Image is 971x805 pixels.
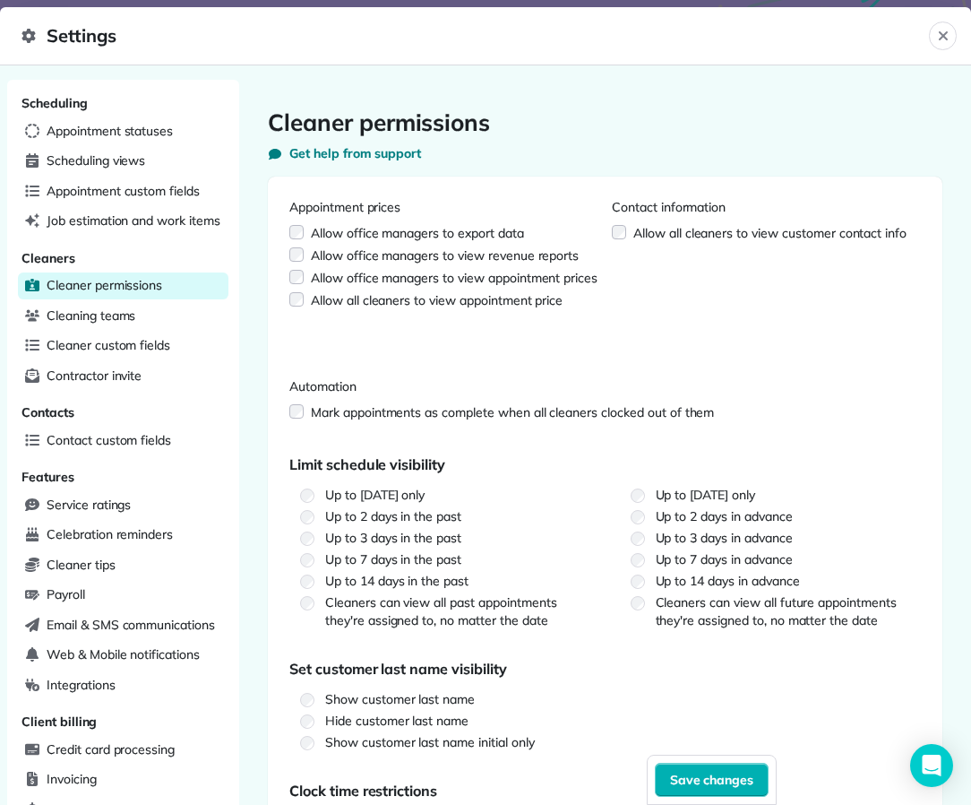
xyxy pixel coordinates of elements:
a: Job estimation and work items [18,208,228,235]
span: Settings [21,22,929,50]
label: Up to 7 days in advance [620,550,922,568]
label: Up to [DATE] only [289,486,591,504]
a: Contractor invite [18,363,228,390]
span: Automation [289,377,921,395]
span: Scheduling [21,95,88,111]
button: Get help from support [268,144,421,162]
button: Close [929,22,957,50]
label: Up to 2 days in the past [289,507,591,525]
span: Contractor invite [47,367,142,385]
span: Save changes [670,771,754,789]
span: Service ratings [47,496,131,514]
a: Web & Mobile notifications [18,642,228,669]
span: Get help from support [289,144,421,162]
label: Allow all cleaners to view customer contact info [633,224,907,242]
a: Celebration reminders [18,522,228,549]
span: Invoicing [47,770,97,788]
span: Cleaner custom fields [47,336,170,354]
a: Service ratings [18,492,228,519]
span: Contact information [612,198,921,216]
span: Contact custom fields [47,431,171,449]
label: Up to 3 days in the past [289,529,591,547]
label: Cleaners can view all future appointments they're assigned to, no matter the date [620,593,922,629]
a: Appointment statuses [18,118,228,145]
span: Credit card processing [47,740,175,758]
label: Allow all cleaners to view appointment price [311,291,563,309]
span: Web & Mobile notifications [47,645,200,663]
label: Allow office managers to view appointment prices [311,269,597,287]
a: Integrations [18,672,228,699]
h1: Cleaner permissions [268,108,942,137]
span: Features [21,469,74,485]
label: Allow office managers to export data [311,224,524,242]
span: Cleaners [21,250,75,266]
span: Limit schedule visibility [289,455,445,473]
span: Email & SMS communications [47,616,215,634]
label: Up to 14 days in advance [620,572,922,590]
label: Mark appointments as complete when all cleaners clocked out of them [311,403,714,421]
label: Up to 14 days in the past [289,572,591,590]
a: Contact custom fields [18,428,228,454]
span: Client billing [21,714,97,730]
a: Cleaning teams [18,303,228,330]
span: Celebration reminders [47,525,173,543]
label: Up to 3 days in advance [620,529,922,547]
a: Cleaner tips [18,552,228,579]
span: Cleaner tips [47,556,116,574]
span: Job estimation and work items [47,212,220,229]
button: Save changes [655,763,769,797]
span: Contacts [21,404,74,420]
span: Set customer last name visibility [289,660,507,678]
label: Cleaners can view all past appointments they're assigned to, no matter the date [289,593,591,629]
label: Up to 7 days in the past [289,550,591,568]
span: Appointment custom fields [47,182,200,200]
label: Up to [DATE] only [620,486,922,504]
label: Show customer last name [289,690,606,708]
a: Cleaner permissions [18,273,228,299]
label: Allow office managers to view revenue reports [311,247,579,264]
a: Email & SMS communications [18,612,228,639]
a: Scheduling views [18,148,228,175]
span: Appointment statuses [47,122,173,140]
a: Payroll [18,582,228,609]
span: Payroll [47,585,85,603]
a: Invoicing [18,766,228,793]
a: Appointment custom fields [18,178,228,205]
label: Up to 2 days in advance [620,507,922,525]
span: Cleaning teams [47,307,135,325]
span: Cleaner permissions [47,276,162,294]
label: Show customer last name initial only [289,733,606,751]
span: Integrations [47,676,116,694]
label: Hide customer last name [289,712,606,730]
span: Scheduling views [47,151,145,169]
a: Cleaner custom fields [18,333,228,359]
span: Clock time restrictions [289,782,437,800]
span: Appointment prices [289,198,612,216]
a: Credit card processing [18,737,228,764]
div: Open Intercom Messenger [910,744,953,787]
